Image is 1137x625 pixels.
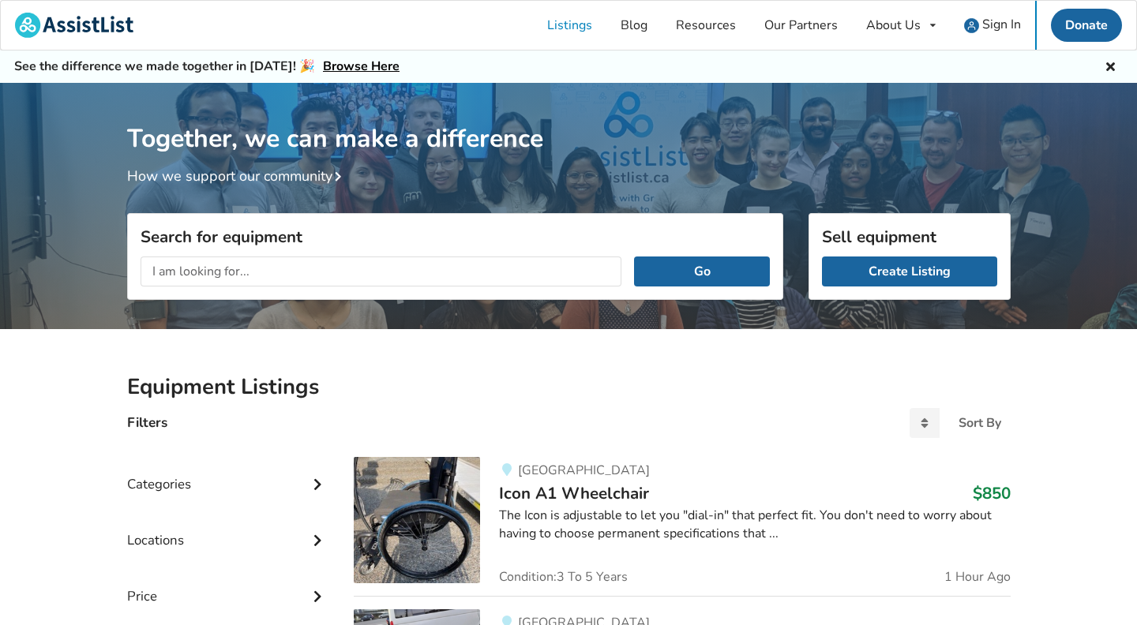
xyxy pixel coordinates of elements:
[127,373,1011,401] h2: Equipment Listings
[518,462,650,479] span: [GEOGRAPHIC_DATA]
[127,414,167,432] h4: Filters
[499,482,649,504] span: Icon A1 Wheelchair
[323,58,400,75] a: Browse Here
[141,256,622,286] input: I am looking for...
[944,571,1011,583] span: 1 Hour Ago
[606,1,662,50] a: Blog
[354,457,480,583] img: mobility-icon a1 wheelchair
[662,1,750,50] a: Resources
[959,417,1001,429] div: Sort By
[127,444,329,500] div: Categories
[127,83,1011,155] h1: Together, we can make a difference
[964,18,979,33] img: user icon
[141,226,770,247] h3: Search for equipment
[822,226,997,247] h3: Sell equipment
[822,256,997,286] a: Create Listing
[127,500,329,556] div: Locations
[973,483,1011,503] h3: $850
[634,256,769,286] button: Go
[14,58,400,75] h5: See the difference we made together in [DATE]! 🎉
[950,1,1035,50] a: user icon Sign In
[15,13,133,38] img: assistlist-logo
[127,167,348,185] a: How we support our community
[127,556,329,612] div: Price
[499,507,1010,543] div: The Icon is adjustable to let you "dial-in" that perfect fit. You don't need to worry about havin...
[499,571,628,583] span: Condition: 3 To 5 Years
[354,457,1010,596] a: mobility-icon a1 wheelchair[GEOGRAPHIC_DATA]Icon A1 Wheelchair$850The Icon is adjustable to let y...
[982,16,1021,33] span: Sign In
[533,1,606,50] a: Listings
[1051,9,1122,42] a: Donate
[750,1,852,50] a: Our Partners
[866,19,921,32] div: About Us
